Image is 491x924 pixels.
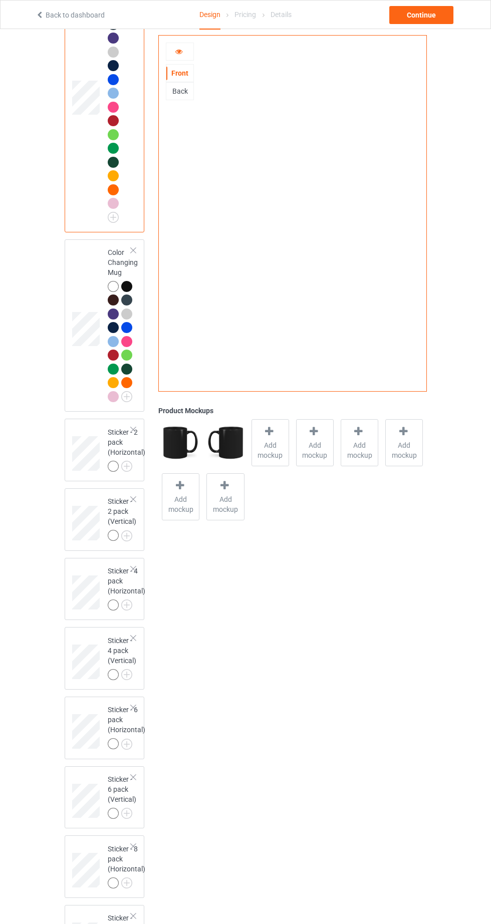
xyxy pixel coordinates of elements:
[341,440,378,460] span: Add mockup
[121,877,132,888] img: svg+xml;base64,PD94bWwgdmVyc2lvbj0iMS4wIiBlbmNvZGluZz0iVVRGLTgiPz4KPHN2ZyB3aWR0aD0iMjJweCIgaGVpZ2...
[386,440,422,460] span: Add mockup
[121,739,132,750] img: svg+xml;base64,PD94bWwgdmVyc2lvbj0iMS4wIiBlbmNvZGluZz0iVVRGLTgiPz4KPHN2ZyB3aWR0aD0iMjJweCIgaGVpZ2...
[162,419,199,466] img: regular.jpg
[199,1,220,30] div: Design
[108,566,145,610] div: Sticker - 4 pack (Horizontal)
[234,1,256,29] div: Pricing
[65,627,145,690] div: Sticker - 4 pack (Vertical)
[65,488,145,551] div: Sticker - 2 pack (Vertical)
[65,419,145,481] div: Sticker - 2 pack (Horizontal)
[108,247,138,402] div: Color Changing Mug
[252,440,289,460] span: Add mockup
[65,835,145,898] div: Sticker - 8 pack (Horizontal)
[158,406,426,416] div: Product Mockups
[206,473,244,520] div: Add mockup
[65,558,145,621] div: Sticker - 4 pack (Horizontal)
[108,705,145,749] div: Sticker - 6 pack (Horizontal)
[65,766,145,829] div: Sticker - 6 pack (Vertical)
[297,440,333,460] span: Add mockup
[271,1,292,29] div: Details
[166,68,193,78] div: Front
[108,212,119,223] img: svg+xml;base64,PD94bWwgdmVyc2lvbj0iMS4wIiBlbmNvZGluZz0iVVRGLTgiPz4KPHN2ZyB3aWR0aD0iMjJweCIgaGVpZ2...
[162,494,199,514] span: Add mockup
[121,530,132,541] img: svg+xml;base64,PD94bWwgdmVyc2lvbj0iMS4wIiBlbmNvZGluZz0iVVRGLTgiPz4KPHN2ZyB3aWR0aD0iMjJweCIgaGVpZ2...
[108,636,136,680] div: Sticker - 4 pack (Vertical)
[121,599,132,610] img: svg+xml;base64,PD94bWwgdmVyc2lvbj0iMS4wIiBlbmNvZGluZz0iVVRGLTgiPz4KPHN2ZyB3aWR0aD0iMjJweCIgaGVpZ2...
[207,494,243,514] span: Add mockup
[36,11,105,19] a: Back to dashboard
[121,808,132,819] img: svg+xml;base64,PD94bWwgdmVyc2lvbj0iMS4wIiBlbmNvZGluZz0iVVRGLTgiPz4KPHN2ZyB3aWR0aD0iMjJweCIgaGVpZ2...
[166,86,193,96] div: Back
[108,496,136,540] div: Sticker - 2 pack (Vertical)
[65,239,145,412] div: Color Changing Mug
[121,391,132,402] img: svg+xml;base64,PD94bWwgdmVyc2lvbj0iMS4wIiBlbmNvZGluZz0iVVRGLTgiPz4KPHN2ZyB3aWR0aD0iMjJweCIgaGVpZ2...
[341,419,378,466] div: Add mockup
[385,419,423,466] div: Add mockup
[108,774,136,818] div: Sticker - 6 pack (Vertical)
[206,419,244,466] img: regular.jpg
[108,844,145,888] div: Sticker - 8 pack (Horizontal)
[296,419,334,466] div: Add mockup
[108,427,145,471] div: Sticker - 2 pack (Horizontal)
[65,697,145,759] div: Sticker - 6 pack (Horizontal)
[252,419,289,466] div: Add mockup
[162,473,199,520] div: Add mockup
[121,461,132,472] img: svg+xml;base64,PD94bWwgdmVyc2lvbj0iMS4wIiBlbmNvZGluZz0iVVRGLTgiPz4KPHN2ZyB3aWR0aD0iMjJweCIgaGVpZ2...
[121,669,132,680] img: svg+xml;base64,PD94bWwgdmVyc2lvbj0iMS4wIiBlbmNvZGluZz0iVVRGLTgiPz4KPHN2ZyB3aWR0aD0iMjJweCIgaGVpZ2...
[389,6,453,24] div: Continue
